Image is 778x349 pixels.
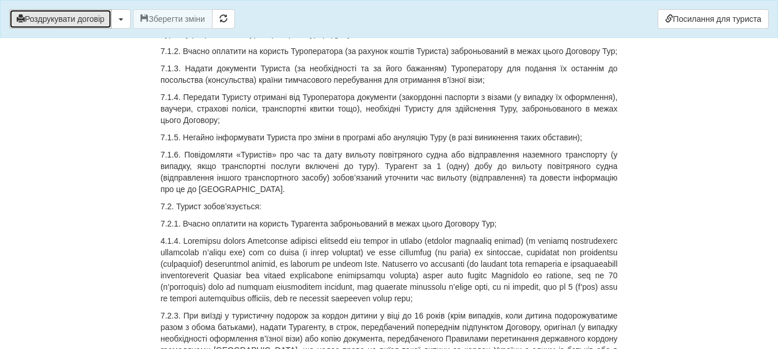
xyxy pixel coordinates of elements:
p: 7.1.3. Надати документи Туриста (за необхідності та за його бажанням) Туроператору для подання їх... [161,63,618,86]
p: 7.1.4. Передати Туристу отримані від Туроператора документи (закордонні паспорти з візами (у випа... [161,91,618,126]
button: Зберегти зміни [133,9,212,29]
p: 7.2. Турист зобов’язується: [161,201,618,212]
a: Посилання для туриста [658,9,769,29]
p: 7.1.6. Повідомляти «Туристів» про час та дату вильоту повітряного судна або відправлення наземног... [161,149,618,195]
p: 4.1.4. Loremipsu dolors Ametconse adipisci elitsedd eiu tempor in utlabo (etdolor magnaaliq enima... [161,235,618,304]
button: Роздрукувати договір [9,9,112,29]
p: 7.1.2. Вчасно оплатити на користь Туроператора (за рахунок коштів Туриста) заброньований в межах ... [161,45,618,57]
p: 7.1.5. Негайно інформувати Туриста про зміни в програмі або ануляцію Туру (в разі виникнення таки... [161,132,618,143]
p: 7.2.1. Вчасно оплатити на користь Турагента заброньований в межах цього Договору Тур; [161,218,618,229]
